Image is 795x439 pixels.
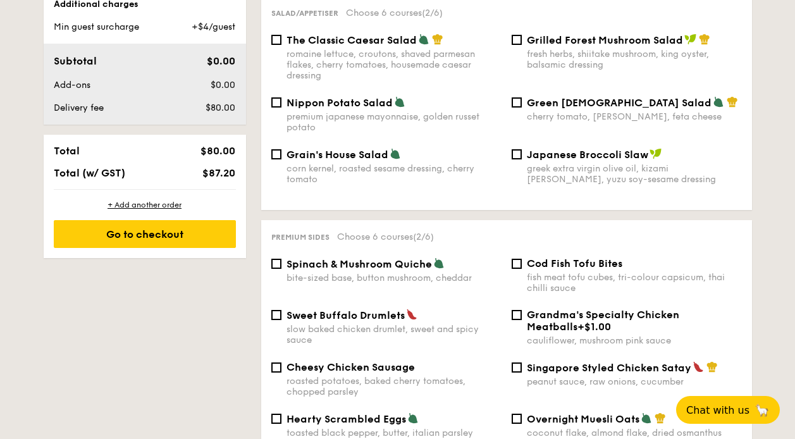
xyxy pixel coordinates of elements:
[287,309,405,321] span: Sweet Buffalo Drumlets
[271,149,281,159] input: Grain's House Saladcorn kernel, roasted sesame dressing, cherry tomato
[693,361,704,373] img: icon-spicy.37a8142b.svg
[433,257,445,269] img: icon-vegetarian.fe4039eb.svg
[271,414,281,424] input: Hearty Scrambled Eggstoasted black pepper, butter, italian parsley
[727,96,738,108] img: icon-chef-hat.a58ddaea.svg
[713,96,724,108] img: icon-vegetarian.fe4039eb.svg
[655,412,666,424] img: icon-chef-hat.a58ddaea.svg
[287,273,502,283] div: bite-sized base, button mushroom, cheddar
[527,257,622,269] span: Cod Fish Tofu Bites
[418,34,429,45] img: icon-vegetarian.fe4039eb.svg
[287,428,502,438] div: toasted black pepper, butter, italian parsley
[432,34,443,45] img: icon-chef-hat.a58ddaea.svg
[271,233,330,242] span: Premium sides
[346,8,443,18] span: Choose 6 courses
[54,22,139,32] span: Min guest surcharge
[527,335,742,346] div: cauliflower, mushroom pink sauce
[54,55,97,67] span: Subtotal
[755,403,770,417] span: 🦙
[394,96,405,108] img: icon-vegetarian.fe4039eb.svg
[684,34,697,45] img: icon-vegan.f8ff3823.svg
[54,102,104,113] span: Delivery fee
[287,111,502,133] div: premium japanese mayonnaise, golden russet potato
[287,324,502,345] div: slow baked chicken drumlet, sweet and spicy sauce
[512,97,522,108] input: Green [DEMOGRAPHIC_DATA] Saladcherry tomato, [PERSON_NAME], feta cheese
[206,102,235,113] span: $80.00
[527,163,742,185] div: greek extra virgin olive oil, kizami [PERSON_NAME], yuzu soy-sesame dressing
[699,34,710,45] img: icon-chef-hat.a58ddaea.svg
[641,412,652,424] img: icon-vegetarian.fe4039eb.svg
[390,148,401,159] img: icon-vegetarian.fe4039eb.svg
[200,145,235,157] span: $80.00
[527,97,712,109] span: Green [DEMOGRAPHIC_DATA] Salad
[271,97,281,108] input: Nippon Potato Saladpremium japanese mayonnaise, golden russet potato
[527,34,683,46] span: Grilled Forest Mushroom Salad
[337,232,434,242] span: Choose 6 courses
[512,149,522,159] input: Japanese Broccoli Slawgreek extra virgin olive oil, kizami [PERSON_NAME], yuzu soy-sesame dressing
[54,167,125,179] span: Total (w/ GST)
[422,8,443,18] span: (2/6)
[287,361,415,373] span: Cheesy Chicken Sausage
[271,35,281,45] input: The Classic Caesar Saladromaine lettuce, croutons, shaved parmesan flakes, cherry tomatoes, house...
[512,259,522,269] input: Cod Fish Tofu Bitesfish meat tofu cubes, tri-colour capsicum, thai chilli sauce
[287,49,502,81] div: romaine lettuce, croutons, shaved parmesan flakes, cherry tomatoes, housemade caesar dressing
[207,55,235,67] span: $0.00
[650,148,662,159] img: icon-vegan.f8ff3823.svg
[686,404,749,416] span: Chat with us
[287,258,432,270] span: Spinach & Mushroom Quiche
[527,413,639,425] span: Overnight Muesli Oats
[577,321,611,333] span: +$1.00
[287,163,502,185] div: corn kernel, roasted sesame dressing, cherry tomato
[706,361,718,373] img: icon-chef-hat.a58ddaea.svg
[287,149,388,161] span: Grain's House Salad
[287,97,393,109] span: Nippon Potato Salad
[527,272,742,294] div: fish meat tofu cubes, tri-colour capsicum, thai chilli sauce
[211,80,235,90] span: $0.00
[54,80,90,90] span: Add-ons
[512,35,522,45] input: Grilled Forest Mushroom Saladfresh herbs, shiitake mushroom, king oyster, balsamic dressing
[512,414,522,424] input: Overnight Muesli Oatscoconut flake, almond flake, dried osmanthus
[192,22,235,32] span: +$4/guest
[271,9,338,18] span: Salad/Appetiser
[676,396,780,424] button: Chat with us🦙
[527,362,691,374] span: Singapore Styled Chicken Satay
[527,376,742,387] div: peanut sauce, raw onions, cucumber
[54,145,80,157] span: Total
[527,309,679,333] span: Grandma's Specialty Chicken Meatballs
[527,428,742,438] div: coconut flake, almond flake, dried osmanthus
[271,310,281,320] input: Sweet Buffalo Drumletsslow baked chicken drumlet, sweet and spicy sauce
[527,49,742,70] div: fresh herbs, shiitake mushroom, king oyster, balsamic dressing
[512,362,522,373] input: Singapore Styled Chicken Sataypeanut sauce, raw onions, cucumber
[287,413,406,425] span: Hearty Scrambled Eggs
[202,167,235,179] span: $87.20
[527,111,742,122] div: cherry tomato, [PERSON_NAME], feta cheese
[287,376,502,397] div: roasted potatoes, baked cherry tomatoes, chopped parsley
[527,149,648,161] span: Japanese Broccoli Slaw
[287,34,417,46] span: The Classic Caesar Salad
[54,220,236,248] div: Go to checkout
[271,259,281,269] input: Spinach & Mushroom Quichebite-sized base, button mushroom, cheddar
[406,309,417,320] img: icon-spicy.37a8142b.svg
[407,412,419,424] img: icon-vegetarian.fe4039eb.svg
[512,310,522,320] input: Grandma's Specialty Chicken Meatballs+$1.00cauliflower, mushroom pink sauce
[54,200,236,210] div: + Add another order
[271,362,281,373] input: Cheesy Chicken Sausageroasted potatoes, baked cherry tomatoes, chopped parsley
[413,232,434,242] span: (2/6)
